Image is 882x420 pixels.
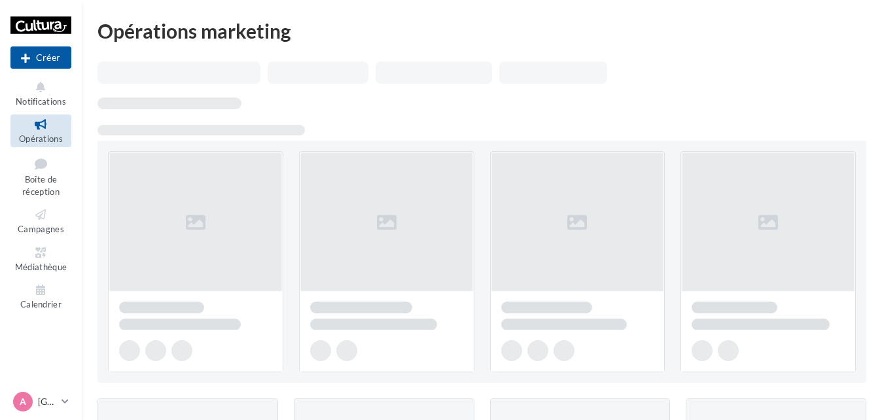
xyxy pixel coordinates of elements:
[10,280,71,312] a: Calendrier
[20,299,62,309] span: Calendrier
[15,262,67,272] span: Médiathèque
[20,395,26,408] span: A
[19,133,63,144] span: Opérations
[10,114,71,147] a: Opérations
[38,395,56,408] p: [GEOGRAPHIC_DATA]
[10,77,71,109] button: Notifications
[22,174,60,197] span: Boîte de réception
[10,46,71,69] div: Nouvelle campagne
[16,96,66,107] span: Notifications
[97,21,866,41] div: Opérations marketing
[10,243,71,275] a: Médiathèque
[10,389,71,414] a: A [GEOGRAPHIC_DATA]
[18,224,64,234] span: Campagnes
[10,152,71,200] a: Boîte de réception
[10,205,71,237] a: Campagnes
[10,46,71,69] button: Créer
